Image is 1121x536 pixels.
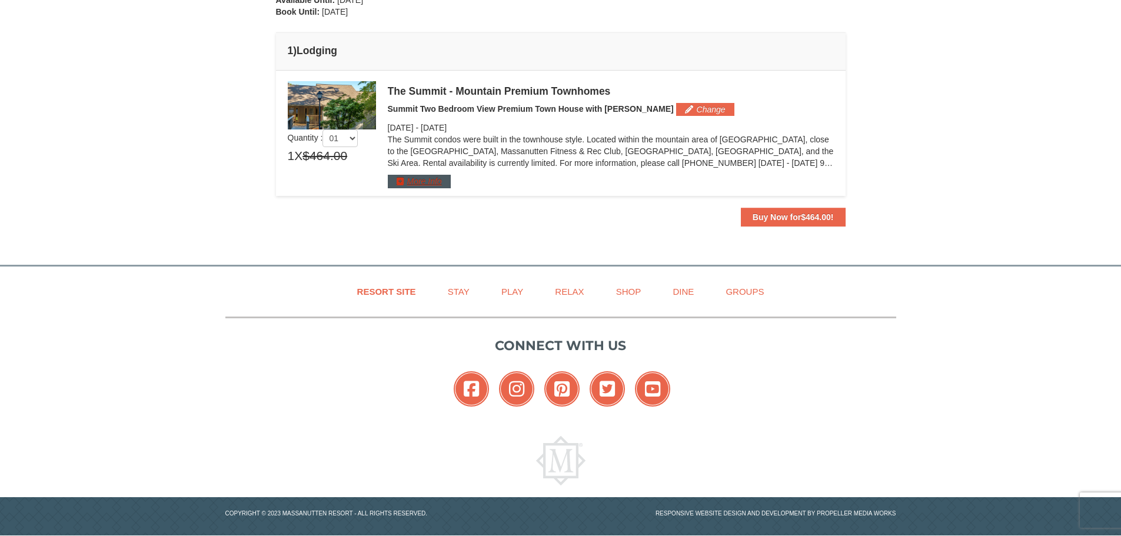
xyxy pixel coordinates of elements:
[388,85,834,97] div: The Summit - Mountain Premium Townhomes
[342,278,431,305] a: Resort Site
[421,123,447,132] span: [DATE]
[536,436,586,485] img: Massanutten Resort Logo
[388,123,414,132] span: [DATE]
[658,278,708,305] a: Dine
[288,81,376,129] img: 19219034-1-0eee7e00.jpg
[217,509,561,518] p: Copyright © 2023 Massanutten Resort - All Rights Reserved.
[322,7,348,16] span: [DATE]
[288,133,358,142] span: Quantity :
[293,45,297,56] span: )
[433,278,484,305] a: Stay
[302,147,347,165] span: $464.00
[656,510,896,517] a: Responsive website design and development by Propeller Media Works
[753,212,834,222] strong: Buy Now for !
[741,208,846,227] button: Buy Now for$464.00!
[388,104,674,114] span: Summit Two Bedroom View Premium Town House with [PERSON_NAME]
[288,45,834,56] h4: 1 Lodging
[676,103,734,116] button: Change
[388,134,834,169] p: The Summit condos were built in the townhouse style. Located within the mountain area of [GEOGRAP...
[601,278,656,305] a: Shop
[487,278,538,305] a: Play
[225,336,896,355] p: Connect with us
[540,278,598,305] a: Relax
[294,147,302,165] span: X
[388,175,451,188] button: More Info
[415,123,418,132] span: -
[711,278,779,305] a: Groups
[288,147,295,165] span: 1
[801,212,831,222] span: $464.00
[276,7,320,16] strong: Book Until:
